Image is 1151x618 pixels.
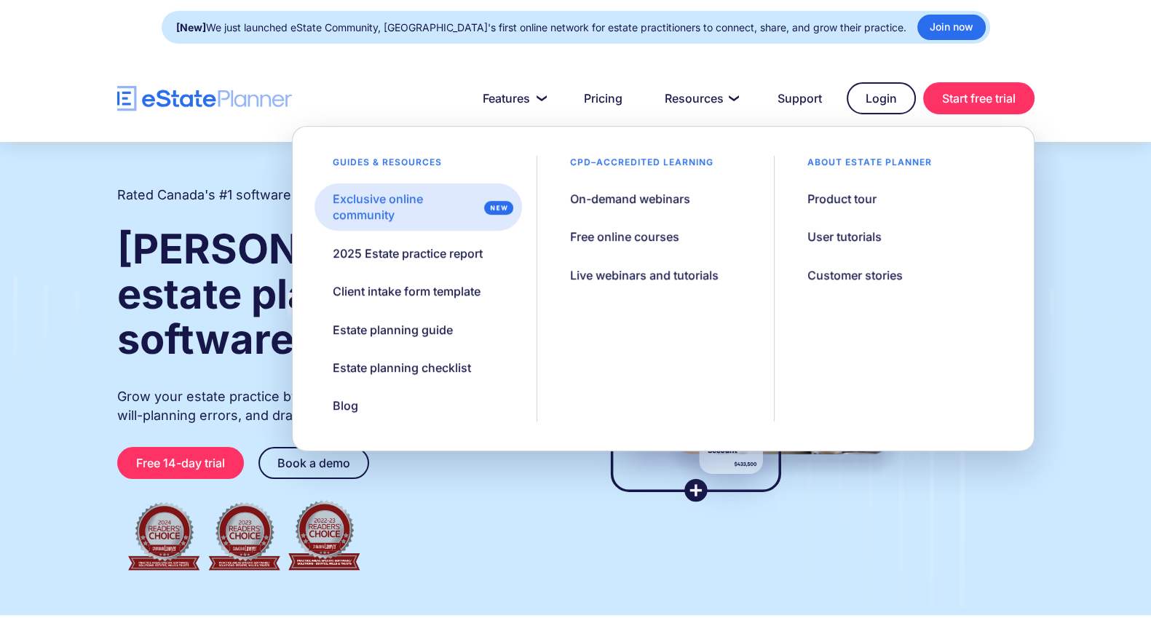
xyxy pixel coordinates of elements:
a: Estate planning checklist [315,352,489,383]
a: 2025 Estate practice report [315,238,501,269]
div: User tutorials [807,229,882,245]
a: home [117,86,292,111]
div: Client intake form template [333,283,480,299]
div: Free online courses [570,229,679,245]
a: Exclusive online community [315,183,522,231]
a: Features [465,84,559,113]
a: User tutorials [789,221,900,252]
a: Support [760,84,839,113]
div: Estate planning guide [333,322,453,338]
div: Exclusive online community [333,191,478,223]
a: Resources [647,84,753,113]
div: Estate planning checklist [333,360,471,376]
a: Live webinars and tutorials [552,260,737,290]
div: We just launched eState Community, [GEOGRAPHIC_DATA]'s first online network for estate practition... [176,17,906,38]
a: Book a demo [258,447,369,479]
a: Estate planning guide [315,314,471,345]
a: Start free trial [923,82,1035,114]
a: Free 14-day trial [117,447,244,479]
a: On-demand webinars [552,183,708,214]
a: Free online courses [552,221,697,252]
strong: [PERSON_NAME] and estate planning software [117,224,546,364]
div: About estate planner [789,156,950,176]
h2: Rated Canada's #1 software for estate practitioners [117,186,438,205]
a: Pricing [566,84,640,113]
div: Product tour [807,191,877,207]
strong: [New] [176,21,206,33]
a: Product tour [789,183,895,214]
div: 2025 Estate practice report [333,245,483,261]
a: Blog [315,390,376,421]
div: Blog [333,397,358,413]
a: Customer stories [789,260,921,290]
p: Grow your estate practice by streamlining client intake, reducing will-planning errors, and draft... [117,387,548,425]
a: Client intake form template [315,276,499,306]
div: CPD–accredited learning [552,156,732,176]
div: Live webinars and tutorials [570,267,719,283]
a: Login [847,82,916,114]
a: Join now [917,15,986,40]
div: Guides & resources [315,156,460,176]
div: On-demand webinars [570,191,690,207]
div: Customer stories [807,267,903,283]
